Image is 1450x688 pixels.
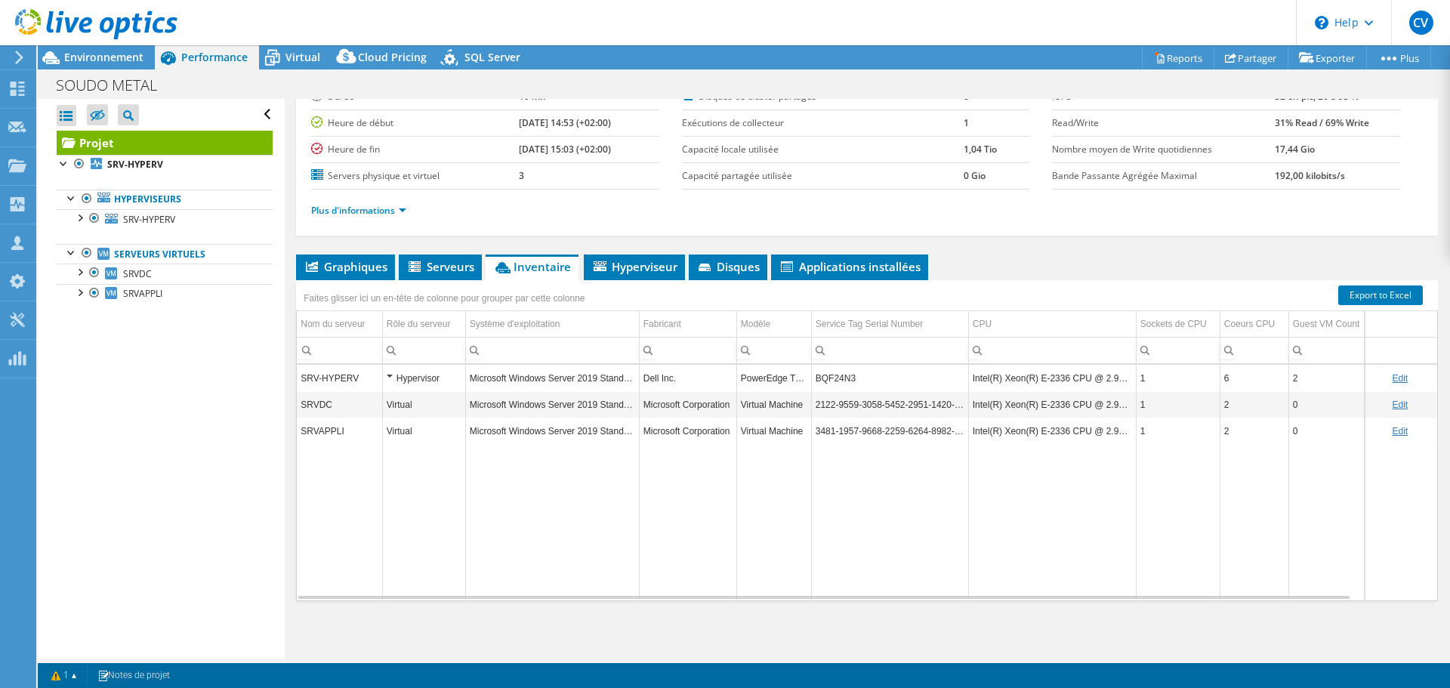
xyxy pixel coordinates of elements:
[57,209,273,229] a: SRV-HYPERV
[493,259,571,274] span: Inventaire
[1275,90,1359,103] b: 32 en pic, 26 à 95 %
[1220,337,1288,363] td: Column Coeurs CPU, Filter cell
[736,337,811,363] td: Column Modèle, Filter cell
[639,337,736,363] td: Column Fabricant, Filter cell
[1214,46,1288,69] a: Partager
[639,418,736,444] td: Column Fabricant, Value Microsoft Corporation
[1136,365,1220,391] td: Column Sockets de CPU, Value 1
[1052,116,1275,131] label: Read/Write
[964,143,997,156] b: 1,04 Tio
[741,315,770,333] div: Modèle
[57,264,273,283] a: SRVDC
[736,311,811,338] td: Modèle Column
[968,337,1136,363] td: Column CPU, Filter cell
[811,337,968,363] td: Column Service Tag Serial Number, Filter cell
[300,288,588,309] div: Faites glisser ici un en-tête de colonne pour grouper par cette colonne
[1220,365,1288,391] td: Column Coeurs CPU, Value 6
[297,337,382,363] td: Column Nom du serveur, Filter cell
[519,90,546,103] b: 10 mn
[1140,315,1207,333] div: Sockets de CPU
[1288,418,1376,444] td: Column Guest VM Count, Value 0
[181,50,248,64] span: Performance
[1392,373,1408,384] a: Edit
[1392,400,1408,410] a: Edit
[301,315,365,333] div: Nom du serveur
[465,337,639,363] td: Column Système d'exploitation, Filter cell
[297,365,382,391] td: Column Nom du serveur, Value SRV-HYPERV
[1052,168,1275,184] label: Bande Passante Agrégée Maximal
[297,311,382,338] td: Nom du serveur Column
[464,50,520,64] span: SQL Server
[285,50,320,64] span: Virtual
[311,116,518,131] label: Heure de début
[1288,365,1376,391] td: Column Guest VM Count, Value 2
[387,422,461,440] div: Virtual
[1136,418,1220,444] td: Column Sockets de CPU, Value 1
[736,391,811,418] td: Column Modèle, Value Virtual Machine
[49,77,180,94] h1: SOUDO METAL
[387,315,451,333] div: Rôle du serveur
[465,418,639,444] td: Column Système d'exploitation, Value Microsoft Windows Server 2019 Standard
[779,259,921,274] span: Applications installées
[382,391,465,418] td: Column Rôle du serveur, Value Virtual
[1275,169,1345,182] b: 192,00 kilobits/s
[1136,311,1220,338] td: Sockets de CPU Column
[591,259,677,274] span: Hyperviseur
[639,311,736,338] td: Fabricant Column
[811,365,968,391] td: Column Service Tag Serial Number, Value BQF24N3
[107,158,163,171] b: SRV-HYPERV
[736,418,811,444] td: Column Modèle, Value Virtual Machine
[1338,285,1423,305] a: Export to Excel
[816,315,924,333] div: Service Tag Serial Number
[1220,418,1288,444] td: Column Coeurs CPU, Value 2
[811,391,968,418] td: Column Service Tag Serial Number, Value 2122-9559-3058-5452-2951-1420-16
[123,213,175,226] span: SRV-HYPERV
[387,396,461,414] div: Virtual
[519,169,524,182] b: 3
[811,311,968,338] td: Service Tag Serial Number Column
[964,116,969,129] b: 1
[1136,337,1220,363] td: Column Sockets de CPU, Filter cell
[123,287,162,300] span: SRVAPPLI
[1366,46,1431,69] a: Plus
[465,365,639,391] td: Column Système d'exploitation, Value Microsoft Windows Server 2019 Standard
[1052,142,1275,157] label: Nombre moyen de Write quotidiennes
[41,666,88,685] a: 1
[1288,311,1376,338] td: Guest VM Count Column
[57,244,273,264] a: Serveurs virtuels
[123,267,152,280] span: SRVDC
[1315,16,1328,29] svg: \n
[1136,391,1220,418] td: Column Sockets de CPU, Value 1
[682,168,964,184] label: Capacité partagée utilisée
[639,365,736,391] td: Column Fabricant, Value Dell Inc.
[968,391,1136,418] td: Column CPU, Value Intel(R) Xeon(R) E-2336 CPU @ 2.90GHz
[682,116,964,131] label: Exécutions de collecteur
[1392,426,1408,437] a: Edit
[87,666,180,685] a: Notes de projet
[639,391,736,418] td: Column Fabricant, Value Microsoft Corporation
[519,143,611,156] b: [DATE] 15:03 (+02:00)
[811,418,968,444] td: Column Service Tag Serial Number, Value 3481-1957-9668-2259-6264-8982-30
[64,50,143,64] span: Environnement
[297,391,382,418] td: Column Nom du serveur, Value SRVDC
[968,418,1136,444] td: Column CPU, Value Intel(R) Xeon(R) E-2336 CPU @ 2.90GHz
[964,169,986,182] b: 0 Gio
[382,365,465,391] td: Column Rôle du serveur, Value Hypervisor
[1220,391,1288,418] td: Column Coeurs CPU, Value 2
[57,284,273,304] a: SRVAPPLI
[1288,337,1376,363] td: Column Guest VM Count, Filter cell
[57,190,273,209] a: Hyperviseurs
[973,315,992,333] div: CPU
[465,391,639,418] td: Column Système d'exploitation, Value Microsoft Windows Server 2019 Standard
[1275,143,1315,156] b: 17,44 Gio
[57,155,273,174] a: SRV-HYPERV
[382,418,465,444] td: Column Rôle du serveur, Value Virtual
[1220,311,1288,338] td: Coeurs CPU Column
[1288,46,1367,69] a: Exporter
[1293,315,1360,333] div: Guest VM Count
[1288,391,1376,418] td: Column Guest VM Count, Value 0
[736,365,811,391] td: Column Modèle, Value PowerEdge T350
[465,311,639,338] td: Système d'exploitation Column
[968,365,1136,391] td: Column CPU, Value Intel(R) Xeon(R) E-2336 CPU @ 2.90GHz
[406,259,474,274] span: Serveurs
